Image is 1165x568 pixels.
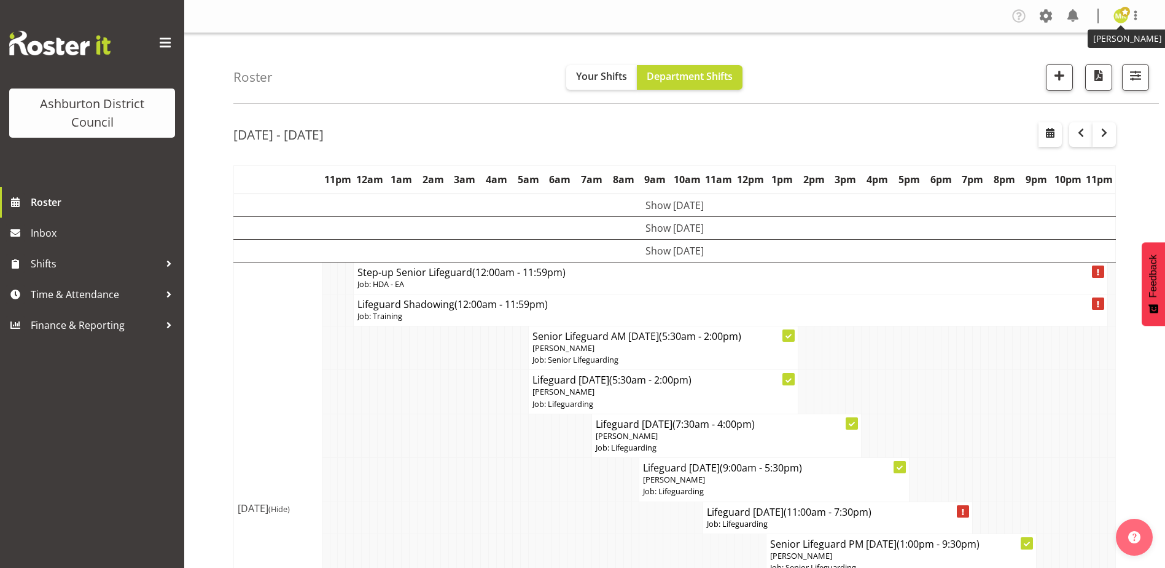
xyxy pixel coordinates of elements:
[1046,64,1073,91] button: Add a new shift
[707,506,968,518] h4: Lifeguard [DATE]
[1128,531,1140,543] img: help-xxl-2.png
[31,254,160,273] span: Shifts
[607,165,639,194] th: 8am
[576,165,608,194] th: 7am
[268,503,290,515] span: (Hide)
[322,165,354,194] th: 11pm
[893,165,925,194] th: 5pm
[957,165,989,194] th: 7pm
[639,165,671,194] th: 9am
[862,165,894,194] th: 4pm
[897,537,980,551] span: (1:00pm - 9:30pm)
[798,165,830,194] th: 2pm
[671,165,703,194] th: 10am
[576,69,627,83] span: Your Shifts
[385,165,417,194] th: 1am
[233,70,273,84] h4: Roster
[532,398,794,410] p: Job: Lifeguarding
[31,316,160,334] span: Finance & Reporting
[532,386,594,397] span: [PERSON_NAME]
[659,329,741,343] span: (5:30am - 2:00pm)
[784,505,871,519] span: (11:00am - 7:30pm)
[1142,242,1165,326] button: Feedback - Show survey
[357,278,1104,290] p: Job: HDA - EA
[1113,9,1128,23] img: megan-rutter11915.jpg
[647,69,733,83] span: Department Shifts
[454,298,548,311] span: (12:00am - 11:59pm)
[532,374,794,386] h4: Lifeguard [DATE]
[643,462,905,474] h4: Lifeguard [DATE]
[637,65,742,90] button: Department Shifts
[532,330,794,342] h4: Senior Lifeguard AM [DATE]
[830,165,862,194] th: 3pm
[234,194,1116,217] td: Show [DATE]
[925,165,957,194] th: 6pm
[1085,64,1112,91] button: Download a PDF of the roster according to the set date range.
[596,430,658,441] span: [PERSON_NAME]
[734,165,766,194] th: 12pm
[449,165,481,194] th: 3am
[770,550,832,561] span: [PERSON_NAME]
[1148,254,1159,298] span: Feedback
[234,239,1116,262] td: Show [DATE]
[672,417,755,431] span: (7:30am - 4:00pm)
[596,418,857,430] h4: Lifeguard [DATE]
[532,354,794,366] p: Job: Senior Lifeguarding
[9,31,111,55] img: Rosterit website logo
[643,474,705,485] span: [PERSON_NAME]
[233,127,324,143] h2: [DATE] - [DATE]
[770,538,1032,550] h4: Senior Lifeguard PM [DATE]
[357,266,1104,278] h4: Step-up Senior Lifeguard
[596,442,857,454] p: Job: Lifeguarding
[417,165,449,194] th: 2am
[1052,165,1084,194] th: 10pm
[234,216,1116,239] td: Show [DATE]
[566,65,637,90] button: Your Shifts
[1038,122,1062,147] button: Select a specific date within the roster.
[720,461,802,475] span: (9:00am - 5:30pm)
[707,518,968,530] p: Job: Lifeguarding
[31,285,160,304] span: Time & Attendance
[21,95,163,132] div: Ashburton District Council
[512,165,544,194] th: 5am
[481,165,513,194] th: 4am
[1122,64,1149,91] button: Filter Shifts
[532,342,594,353] span: [PERSON_NAME]
[472,266,566,279] span: (12:00am - 11:59pm)
[544,165,576,194] th: 6am
[766,165,798,194] th: 1pm
[1020,165,1052,194] th: 9pm
[357,298,1104,310] h4: Lifeguard Shadowing
[643,486,905,497] p: Job: Lifeguarding
[703,165,734,194] th: 11am
[31,224,178,242] span: Inbox
[1084,165,1116,194] th: 11pm
[989,165,1021,194] th: 8pm
[31,193,178,211] span: Roster
[609,373,692,387] span: (5:30am - 2:00pm)
[357,310,1104,322] p: Job: Training
[354,165,386,194] th: 12am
